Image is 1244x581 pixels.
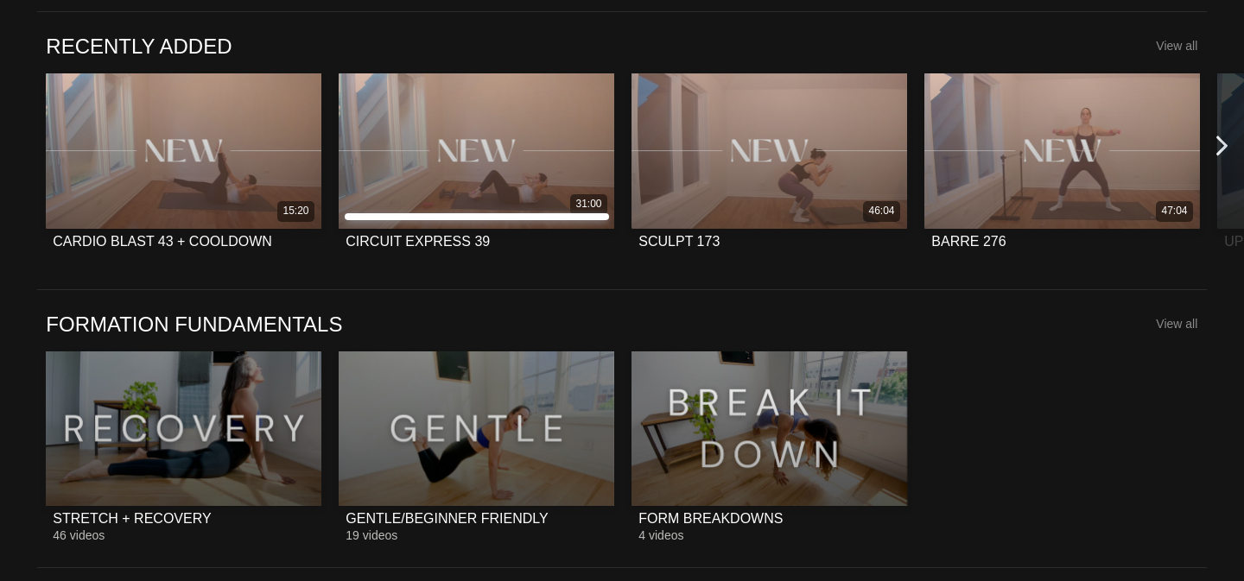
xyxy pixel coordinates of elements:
div: 15:20 [283,204,309,218]
div: STRETCH + RECOVERY [53,510,211,527]
a: BARRE 27647:04BARRE 276 [924,73,1200,264]
div: 46:04 [869,204,895,218]
a: STRETCH + RECOVERYSTRETCH + RECOVERY46 videos [46,351,321,542]
a: CARDIO BLAST 43 + COOLDOWN15:20CARDIO BLAST 43 + COOLDOWN [46,73,321,264]
a: FORM BREAKDOWNSFORM BREAKDOWNS4 videos [632,351,907,542]
div: GENTLE/BEGINNER FRIENDLY [346,510,548,527]
a: GENTLE/BEGINNER FRIENDLYGENTLE/BEGINNER FRIENDLY19 videos [339,351,614,542]
a: View all [1156,39,1197,53]
div: CIRCUIT EXPRESS 39 [346,233,490,249]
span: 46 videos [53,528,105,542]
a: SCULPT 17346:04SCULPT 173 [632,73,907,264]
div: SCULPT 173 [638,233,720,249]
a: FORMATION FUNDAMENTALS [46,311,342,338]
span: 4 videos [638,528,683,542]
span: 19 videos [346,528,397,542]
a: CIRCUIT EXPRESS 3931:00CIRCUIT EXPRESS 39 [339,73,614,264]
div: BARRE 276 [931,233,1006,249]
div: CARDIO BLAST 43 + COOLDOWN [53,233,272,249]
a: View all [1156,317,1197,331]
div: 47:04 [1162,204,1188,218]
a: RECENTLY ADDED [46,33,232,60]
div: 31:00 [576,197,602,212]
div: FORM BREAKDOWNS [638,510,783,527]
